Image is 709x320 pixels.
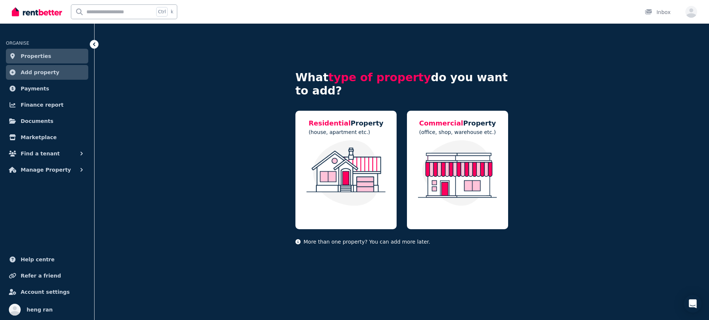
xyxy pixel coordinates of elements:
[21,84,49,93] span: Payments
[6,285,88,299] a: Account settings
[419,119,463,127] span: Commercial
[684,295,702,313] div: Open Intercom Messenger
[6,41,29,46] span: ORGANISE
[6,65,88,80] a: Add property
[419,128,496,136] p: (office, shop, warehouse etc.)
[21,52,51,61] span: Properties
[6,114,88,128] a: Documents
[21,133,56,142] span: Marketplace
[328,71,431,84] span: type of property
[295,71,508,97] h4: What do you want to add?
[21,165,71,174] span: Manage Property
[6,49,88,63] a: Properties
[21,271,61,280] span: Refer a friend
[309,119,351,127] span: Residential
[21,100,64,109] span: Finance report
[21,117,54,125] span: Documents
[6,97,88,112] a: Finance report
[6,252,88,267] a: Help centre
[21,149,60,158] span: Find a tenant
[6,130,88,145] a: Marketplace
[414,140,501,206] img: Commercial Property
[309,118,384,128] h5: Property
[6,268,88,283] a: Refer a friend
[295,238,508,245] p: More than one property? You can add more later.
[6,162,88,177] button: Manage Property
[303,140,389,206] img: Residential Property
[21,288,70,296] span: Account settings
[6,146,88,161] button: Find a tenant
[21,255,55,264] span: Help centre
[12,6,62,17] img: RentBetter
[309,128,384,136] p: (house, apartment etc.)
[419,118,496,128] h5: Property
[156,7,168,17] span: Ctrl
[27,305,53,314] span: heng ran
[645,8,671,16] div: Inbox
[21,68,59,77] span: Add property
[171,9,173,15] span: k
[6,81,88,96] a: Payments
